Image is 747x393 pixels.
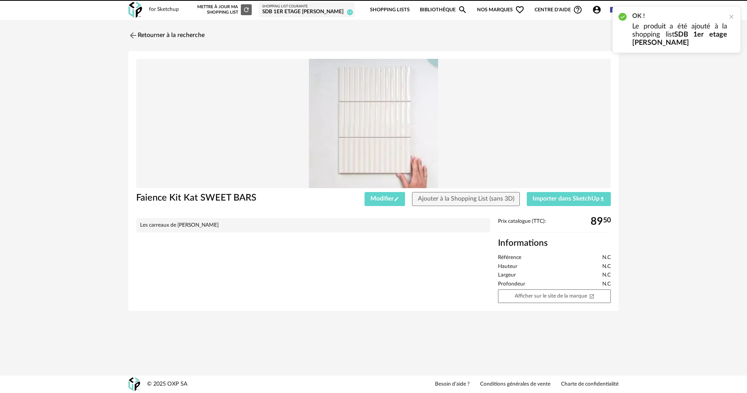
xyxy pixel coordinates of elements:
span: Help Circle Outline icon [573,5,582,14]
a: Retourner à la recherche [128,27,205,44]
div: 50 [591,219,611,225]
span: Profondeur [498,281,525,288]
a: Shopping List courante SDB 1er etage [PERSON_NAME] 12 [262,4,351,16]
h1: Faience Kit Kat SWEET BARS [136,192,330,204]
div: Prix catalogue (TTC): [498,218,611,233]
span: Open In New icon [589,293,594,298]
span: N.C [602,263,611,270]
a: Conditions générales de vente [480,381,551,388]
div: Mettre à jour ma Shopping List [196,4,252,15]
span: Modifier [370,196,399,202]
span: N.C [602,254,611,261]
button: Importer dans SketchUpDownload icon [527,192,611,206]
a: Shopping Lists [370,1,410,19]
span: Largeur [498,272,516,279]
img: fr [610,5,619,14]
a: Afficher sur le site de la marqueOpen In New icon [498,289,611,303]
a: BibliothèqueMagnify icon [420,1,467,19]
span: Pencil icon [394,196,399,202]
img: Product pack shot [136,59,611,189]
span: Hauteur [498,263,517,270]
span: Magnify icon [458,5,467,14]
img: OXP [128,2,142,18]
div: Les carreaux de [PERSON_NAME] [140,222,486,229]
span: Download icon [600,196,605,202]
span: Référence [498,254,521,261]
span: Ajouter à la Shopping List (sans 3D) [418,196,514,202]
span: Account Circle icon [592,5,605,14]
span: Account Circle icon [592,5,601,14]
span: Heart Outline icon [515,5,524,14]
a: Besoin d'aide ? [435,381,470,388]
img: OXP [128,377,140,391]
div: © 2025 OXP SA [147,381,188,388]
img: svg+xml;base64,PHN2ZyB3aWR0aD0iMjQiIGhlaWdodD0iMjQiIHZpZXdCb3g9IjAgMCAyNCAyNCIgZmlsbD0ibm9uZSIgeG... [128,31,138,40]
span: 89 [591,219,603,225]
b: SDB 1er etage [PERSON_NAME] [632,31,727,46]
span: N.C [602,272,611,279]
span: Importer dans SketchUp [533,196,605,202]
h2: Informations [498,238,611,249]
span: Nos marques [477,1,524,19]
div: for Sketchup [149,6,179,13]
button: ModifierPencil icon [365,192,405,206]
p: Le produit a été ajouté à la shopping list [632,23,727,47]
span: N.C [602,281,611,288]
h2: OK ! [632,12,727,20]
a: Charte de confidentialité [561,381,619,388]
span: 12 [347,9,353,15]
button: Ajouter à la Shopping List (sans 3D) [412,192,520,206]
span: Centre d'aideHelp Circle Outline icon [535,5,582,14]
div: Shopping List courante [262,4,351,9]
div: SDB 1er etage [PERSON_NAME] [262,9,351,16]
span: Refresh icon [243,7,250,12]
